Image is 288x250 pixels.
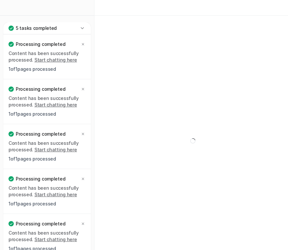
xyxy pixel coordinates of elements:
[34,237,77,242] a: Start chatting here
[9,111,86,117] p: 1 of 1 pages processed
[34,57,77,63] a: Start chatting here
[16,176,65,182] p: Processing completed
[9,185,86,198] p: Content has been successfully processed.
[3,20,92,29] a: Chat
[9,50,86,63] p: Content has been successfully processed.
[16,86,65,92] p: Processing completed
[9,140,86,153] p: Content has been successfully processed.
[16,41,65,48] p: Processing completed
[9,201,86,207] p: 1 of 1 pages processed
[9,95,86,108] p: Content has been successfully processed.
[16,25,57,31] p: 5 tasks completed
[34,102,77,107] a: Start chatting here
[34,147,77,152] a: Start chatting here
[9,156,86,162] p: 1 of 1 pages processed
[9,230,86,243] p: Content has been successfully processed.
[16,131,65,137] p: Processing completed
[34,192,77,197] a: Start chatting here
[9,66,86,72] p: 1 of 1 pages processed
[16,221,65,227] p: Processing completed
